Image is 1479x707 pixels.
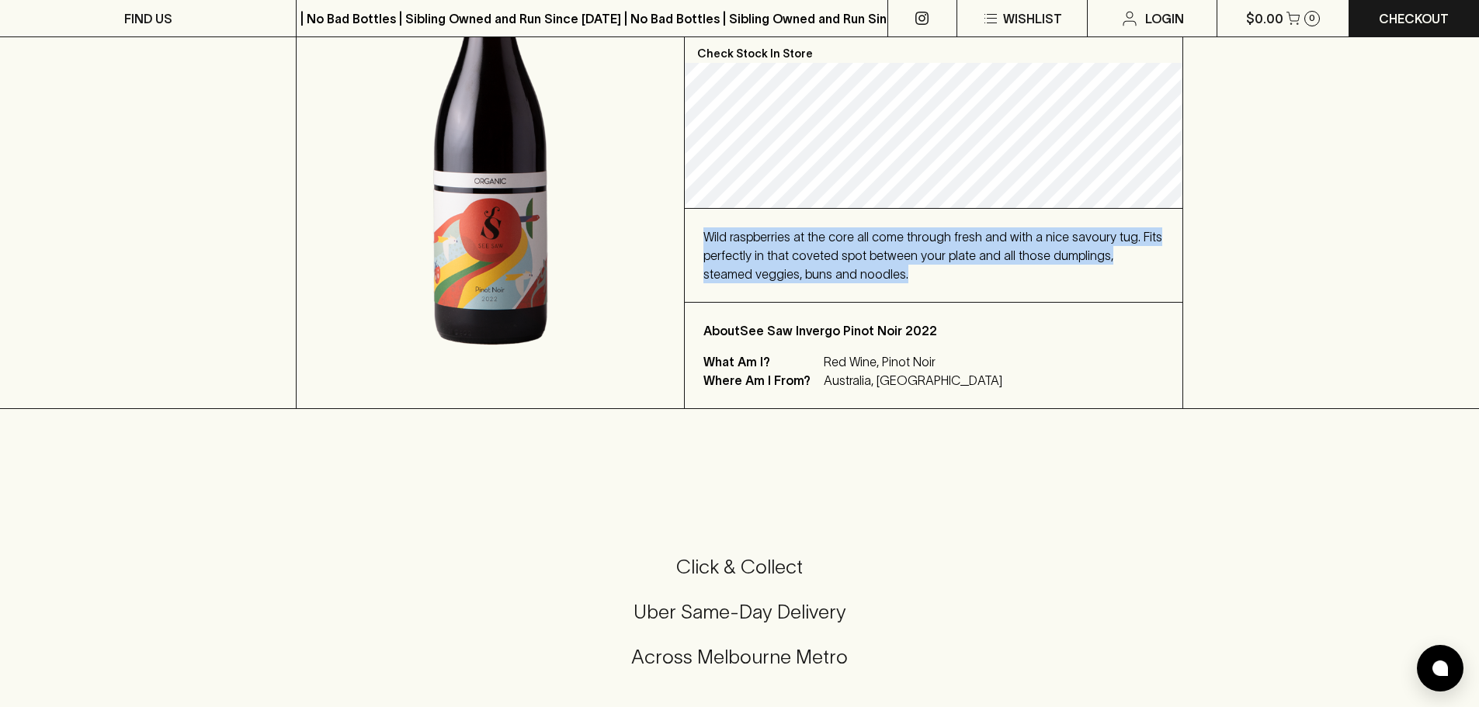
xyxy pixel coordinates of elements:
[703,352,820,371] p: What Am I?
[703,371,820,390] p: Where Am I From?
[124,9,172,28] p: FIND US
[703,321,1164,340] p: About See Saw Invergo Pinot Noir 2022
[1246,9,1283,28] p: $0.00
[1432,660,1448,676] img: bubble-icon
[1003,9,1062,28] p: Wishlist
[19,644,1460,670] h5: Across Melbourne Metro
[1309,14,1315,23] p: 0
[1145,9,1184,28] p: Login
[685,33,1182,63] p: Check Stock In Store
[703,230,1162,281] span: Wild raspberries at the core all come through fresh and with a nice savoury tug. Fits perfectly i...
[19,599,1460,625] h5: Uber Same-Day Delivery
[19,554,1460,580] h5: Click & Collect
[824,352,1002,371] p: Red Wine, Pinot Noir
[824,371,1002,390] p: Australia, [GEOGRAPHIC_DATA]
[1379,9,1449,28] p: Checkout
